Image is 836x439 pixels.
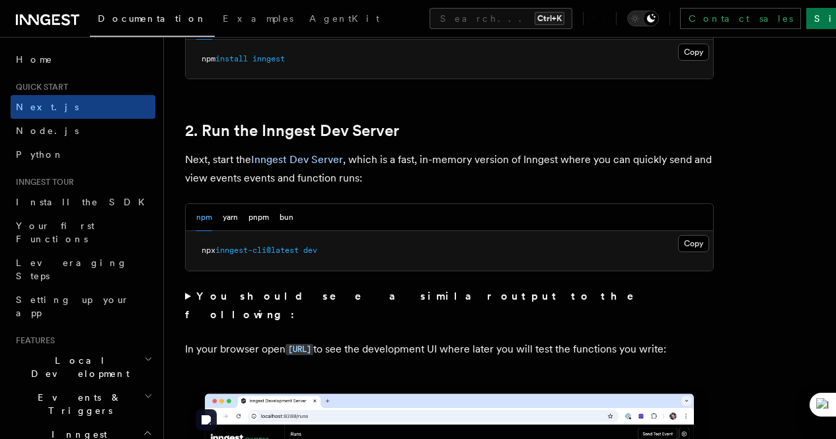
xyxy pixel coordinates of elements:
a: Leveraging Steps [11,251,155,288]
a: 2. Run the Inngest Dev Server [185,121,399,140]
summary: You should see a similar output to the following: [185,287,714,324]
span: npm [202,54,215,63]
a: AgentKit [301,4,387,36]
button: npm [196,204,212,231]
button: pnpm [248,204,269,231]
span: Install the SDK [16,197,153,207]
span: Your first Functions [16,220,95,244]
span: Python [16,149,64,160]
a: Setting up your app [11,288,155,325]
button: bun [280,204,293,231]
span: install [215,54,248,63]
strong: You should see a similar output to the following: [185,290,652,321]
a: Inngest Dev Server [251,153,343,166]
a: Documentation [90,4,215,37]
p: Next, start the , which is a fast, in-memory version of Inngest where you can quickly send and vi... [185,151,714,187]
a: Python [11,143,155,166]
span: Documentation [98,13,207,24]
span: inngest-cli@latest [215,246,299,255]
a: Next.js [11,95,155,119]
span: Home [16,53,53,66]
button: Search...Ctrl+K [430,8,572,29]
span: Quick start [11,82,68,92]
span: dev [303,246,317,255]
a: Examples [215,4,301,36]
button: Toggle dark mode [627,11,659,26]
code: [URL] [285,344,313,355]
span: Leveraging Steps [16,257,128,281]
span: Local Development [11,354,144,380]
button: Copy [678,44,709,61]
span: npx [202,246,215,255]
button: Local Development [11,349,155,386]
a: Contact sales [680,8,801,29]
button: Events & Triggers [11,386,155,422]
a: Install the SDK [11,190,155,214]
button: Copy [678,235,709,252]
span: Node.js [16,125,79,136]
span: Examples [223,13,293,24]
span: Events & Triggers [11,391,144,417]
span: Features [11,335,55,346]
button: yarn [223,204,238,231]
span: Inngest tour [11,177,74,187]
a: Node.js [11,119,155,143]
a: Home [11,48,155,71]
span: AgentKit [309,13,379,24]
a: [URL] [285,343,313,355]
p: In your browser open to see the development UI where later you will test the functions you write: [185,340,714,359]
span: Next.js [16,102,79,112]
kbd: Ctrl+K [535,12,564,25]
span: Setting up your app [16,294,130,318]
span: inngest [252,54,285,63]
a: Your first Functions [11,214,155,251]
